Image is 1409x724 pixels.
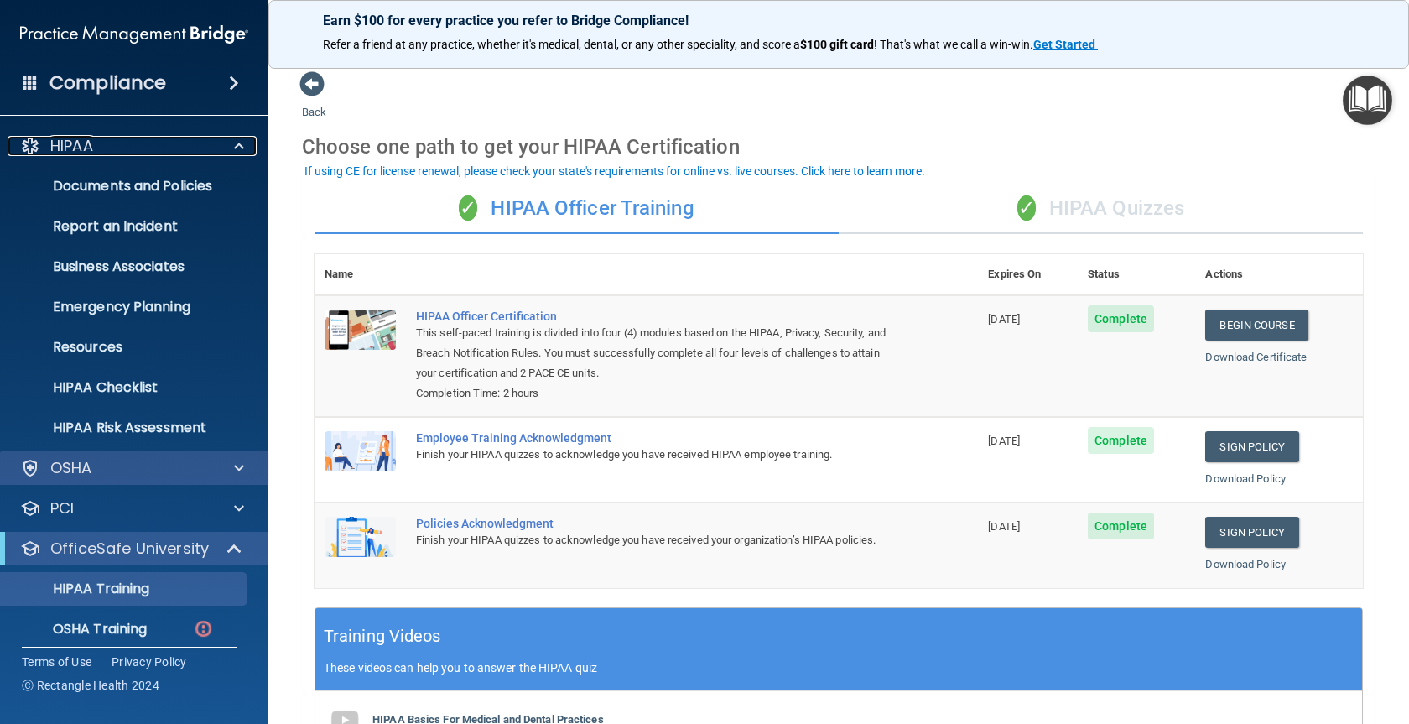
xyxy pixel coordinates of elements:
a: Sign Policy [1205,431,1298,462]
img: danger-circle.6113f641.png [193,618,214,639]
h5: Training Videos [324,622,441,651]
div: Choose one path to get your HIPAA Certification [302,122,1375,171]
span: ! That's what we call a win-win. [874,38,1033,51]
th: Name [315,254,406,295]
a: Terms of Use [22,654,91,670]
p: Emergency Planning [11,299,240,315]
strong: $100 gift card [800,38,874,51]
a: Download Policy [1205,558,1286,570]
div: Finish your HIPAA quizzes to acknowledge you have received HIPAA employee training. [416,445,894,465]
div: If using CE for license renewal, please check your state's requirements for online vs. live cours... [304,165,925,177]
a: OSHA [20,458,244,478]
p: HIPAA Training [11,581,149,597]
a: HIPAA Officer Certification [416,310,894,323]
button: Open Resource Center [1343,76,1392,125]
p: OSHA [50,458,92,478]
p: OfficeSafe University [50,539,209,559]
span: Complete [1088,305,1154,332]
p: Documents and Policies [11,178,240,195]
a: HIPAA [20,136,244,156]
span: [DATE] [988,520,1020,533]
th: Expires On [978,254,1078,295]
p: Earn $100 for every practice you refer to Bridge Compliance! [323,13,1354,29]
strong: Get Started [1033,38,1095,51]
p: Report an Incident [11,218,240,235]
p: HIPAA [50,136,93,156]
p: HIPAA Risk Assessment [11,419,240,436]
span: Refer a friend at any practice, whether it's medical, dental, or any other speciality, and score a [323,38,800,51]
a: Back [302,86,326,118]
a: Sign Policy [1205,517,1298,548]
a: Get Started [1033,38,1098,51]
a: Begin Course [1205,310,1308,341]
img: PMB logo [20,18,248,51]
div: HIPAA Officer Training [315,184,839,234]
span: Ⓒ Rectangle Health 2024 [22,677,159,694]
div: Completion Time: 2 hours [416,383,894,404]
div: This self-paced training is divided into four (4) modules based on the HIPAA, Privacy, Security, ... [416,323,894,383]
p: Resources [11,339,240,356]
a: Download Policy [1205,472,1286,485]
span: [DATE] [988,435,1020,447]
p: HIPAA Checklist [11,379,240,396]
div: Employee Training Acknowledgment [416,431,894,445]
span: ✓ [1017,195,1036,221]
p: OSHA Training [11,621,147,638]
button: If using CE for license renewal, please check your state's requirements for online vs. live cours... [302,163,928,180]
div: Policies Acknowledgment [416,517,894,530]
span: Complete [1088,513,1154,539]
th: Actions [1195,254,1363,295]
a: OfficeSafe University [20,539,243,559]
p: Business Associates [11,258,240,275]
span: [DATE] [988,313,1020,326]
a: Download Certificate [1205,351,1307,363]
div: Finish your HIPAA quizzes to acknowledge you have received your organization’s HIPAA policies. [416,530,894,550]
p: These videos can help you to answer the HIPAA quiz [324,661,1354,675]
p: PCI [50,498,74,518]
span: ✓ [459,195,477,221]
a: PCI [20,498,244,518]
div: HIPAA Quizzes [839,184,1363,234]
th: Status [1078,254,1195,295]
span: Complete [1088,427,1154,454]
a: Privacy Policy [112,654,187,670]
h4: Compliance [49,71,166,95]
